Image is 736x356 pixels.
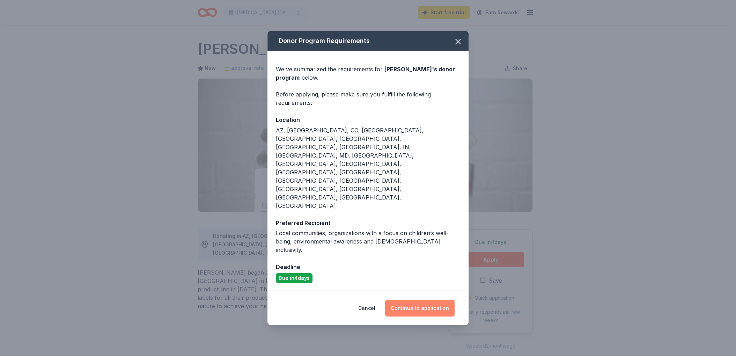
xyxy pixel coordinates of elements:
div: Location [276,115,460,124]
div: Due in 4 days [276,273,312,283]
button: Continue to application [385,300,455,317]
button: Cancel [358,300,375,317]
div: Donor Program Requirements [267,31,469,51]
div: AZ, [GEOGRAPHIC_DATA], CO, [GEOGRAPHIC_DATA], [GEOGRAPHIC_DATA], [GEOGRAPHIC_DATA], [GEOGRAPHIC_D... [276,126,460,210]
div: Local communities, organizations with a focus on children’s well-being, environmental awareness a... [276,229,460,254]
div: Before applying, please make sure you fulfill the following requirements: [276,90,460,107]
div: Preferred Recipient [276,218,460,227]
div: We've summarized the requirements for below. [276,65,460,82]
div: Deadline [276,262,460,271]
